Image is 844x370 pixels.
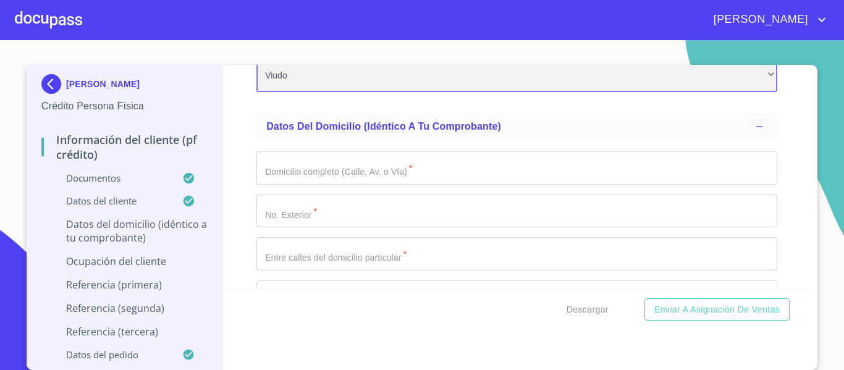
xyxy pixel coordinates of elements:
p: [PERSON_NAME] [66,79,140,89]
img: Docupass spot blue [41,74,66,94]
div: [PERSON_NAME] [41,74,208,99]
span: Enviar a Asignación de Ventas [654,302,780,317]
button: account of current user [704,10,829,30]
div: Datos del domicilio (idéntico a tu comprobante) [256,112,777,141]
span: Datos del domicilio (idéntico a tu comprobante) [266,121,501,132]
p: Referencia (primera) [41,278,208,292]
span: Descargar [567,302,609,317]
p: Datos del domicilio (idéntico a tu comprobante) [41,217,208,245]
button: Descargar [562,298,614,321]
p: Documentos [41,172,182,184]
p: Datos del cliente [41,195,182,207]
p: Crédito Persona Física [41,99,208,114]
span: [PERSON_NAME] [704,10,814,30]
button: Enviar a Asignación de Ventas [644,298,790,321]
div: Viudo [256,59,777,92]
p: Referencia (tercera) [41,325,208,338]
p: Referencia (segunda) [41,301,208,315]
p: Datos del pedido [41,348,182,361]
p: Ocupación del Cliente [41,254,208,268]
p: Información del cliente (PF crédito) [41,132,208,162]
